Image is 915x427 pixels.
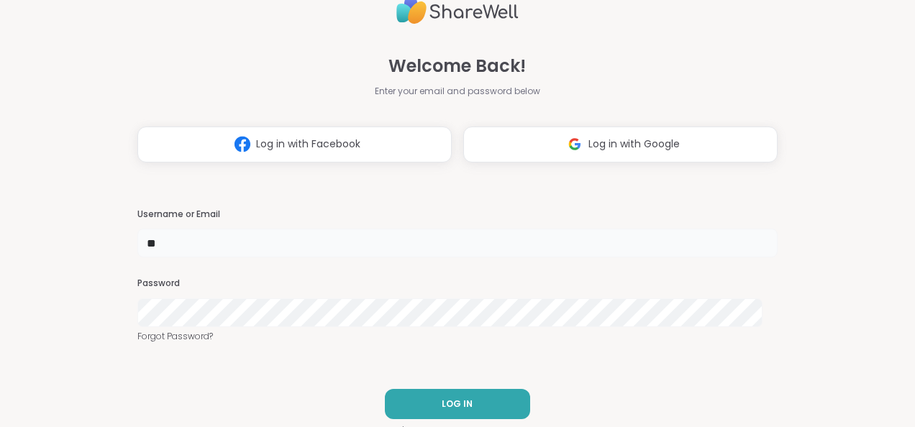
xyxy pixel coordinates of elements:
[137,127,452,162] button: Log in with Facebook
[385,389,530,419] button: LOG IN
[463,127,778,162] button: Log in with Google
[256,137,360,152] span: Log in with Facebook
[137,330,778,343] a: Forgot Password?
[375,85,540,98] span: Enter your email and password below
[137,277,778,290] h3: Password
[229,131,256,157] img: ShareWell Logomark
[137,208,778,221] h3: Username or Email
[388,53,526,79] span: Welcome Back!
[561,131,588,157] img: ShareWell Logomark
[442,398,473,410] span: LOG IN
[588,137,680,152] span: Log in with Google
